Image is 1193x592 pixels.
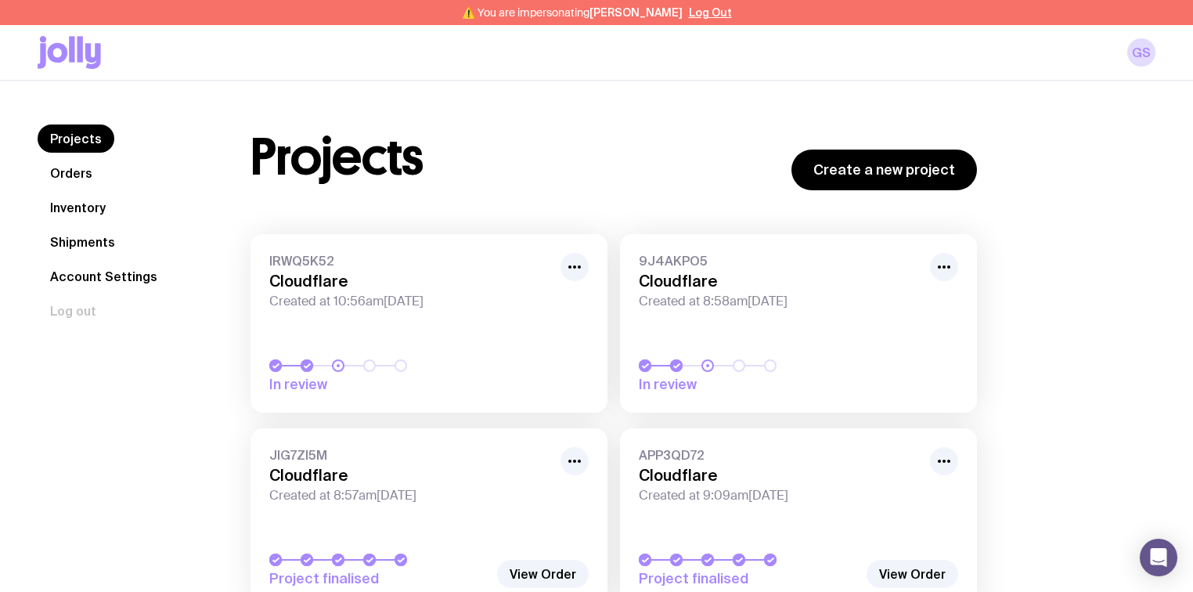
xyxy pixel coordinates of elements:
[269,272,551,291] h3: Cloudflare
[1140,539,1177,576] div: Open Intercom Messenger
[1127,38,1155,67] a: GS
[269,488,551,504] span: Created at 8:57am[DATE]
[38,262,170,291] a: Account Settings
[639,488,921,504] span: Created at 9:09am[DATE]
[269,466,551,485] h3: Cloudflare
[38,125,114,153] a: Projects
[250,234,607,413] a: IRWQ5K52CloudflareCreated at 10:56am[DATE]In review
[38,159,105,187] a: Orders
[639,272,921,291] h3: Cloudflare
[269,253,551,269] span: IRWQ5K52
[269,569,488,588] span: Project finalised
[38,193,118,222] a: Inventory
[639,447,921,463] span: APP3QD72
[38,228,128,256] a: Shipments
[639,569,858,588] span: Project finalised
[589,6,683,19] span: [PERSON_NAME]
[639,294,921,309] span: Created at 8:58am[DATE]
[791,150,977,190] a: Create a new project
[689,6,732,19] button: Log Out
[269,375,488,394] span: In review
[250,132,423,182] h1: Projects
[639,466,921,485] h3: Cloudflare
[639,253,921,269] span: 9J4AKPO5
[620,234,977,413] a: 9J4AKPO5CloudflareCreated at 8:58am[DATE]In review
[38,297,109,325] button: Log out
[639,375,858,394] span: In review
[497,560,589,588] a: View Order
[269,294,551,309] span: Created at 10:56am[DATE]
[867,560,958,588] a: View Order
[269,447,551,463] span: JIG7ZI5M
[462,6,683,19] span: ⚠️ You are impersonating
